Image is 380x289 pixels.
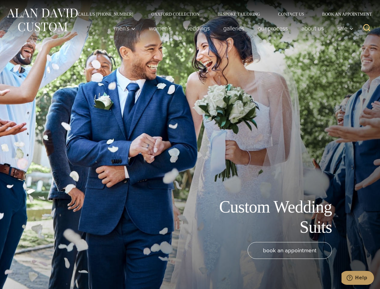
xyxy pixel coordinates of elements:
nav: Secondary Navigation [69,12,374,16]
a: Women’s [142,22,178,34]
a: book an appointment [248,242,332,259]
a: Our Process [251,22,295,34]
a: Bespoke Tailoring [209,12,269,16]
a: Galleries [217,22,251,34]
a: Call Us [PHONE_NUMBER] [69,12,142,16]
button: Child menu of Men’s [108,22,142,34]
iframe: Opens a widget where you can chat to one of our agents [341,271,374,286]
a: Oxxford Collection [142,12,209,16]
a: weddings [178,22,217,34]
a: Contact Us [269,12,313,16]
button: Child menu of Sale [331,22,357,34]
span: book an appointment [263,246,317,255]
nav: Primary Navigation [108,22,357,34]
img: Alan David Custom [6,7,78,33]
a: Book an Appointment [313,12,374,16]
h1: Custom Wedding Suits [196,197,332,237]
a: About Us [295,22,331,34]
button: View Search Form [360,21,374,36]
